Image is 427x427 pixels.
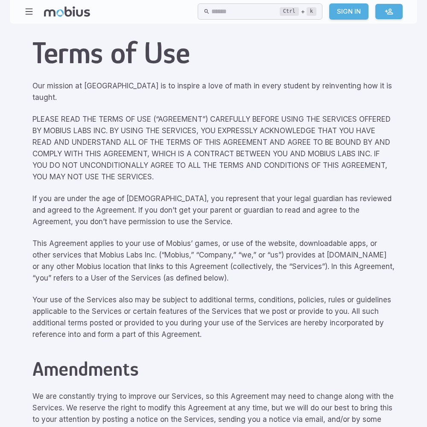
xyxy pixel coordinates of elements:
[32,294,395,340] p: Your use of the Services also may be subject to additional terms, conditions, policies, rules or ...
[32,238,395,284] p: This Agreement applies to your use of Mobius’ games, or use of the website, downloadable apps, or...
[329,3,369,20] a: Sign In
[32,80,395,103] p: Our mission at [GEOGRAPHIC_DATA] is to inspire a love of math in every student by reinventing how...
[32,35,395,70] h1: Terms of Use
[32,193,395,228] p: If you are under the age of [DEMOGRAPHIC_DATA], you represent that your legal guardian has review...
[32,114,395,183] p: PLEASE READ THE TERMS OF USE (“AGREEMENT”) CAREFULLY BEFORE USING THE SERVICES OFFERED BY MOBIUS ...
[32,357,395,380] h2: Amendments
[307,7,316,16] kbd: k
[280,6,316,17] div: +
[280,7,299,16] kbd: Ctrl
